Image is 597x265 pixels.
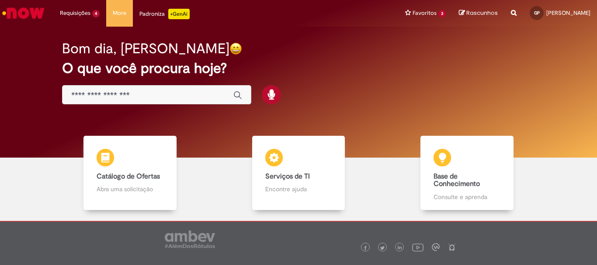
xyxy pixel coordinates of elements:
b: Catálogo de Ofertas [97,172,160,181]
img: logo_footer_ambev_rotulo_gray.png [165,231,215,248]
img: logo_footer_workplace.png [432,243,440,251]
p: Consulte e aprenda [434,193,500,201]
span: Favoritos [413,9,437,17]
a: Catálogo de Ofertas Abra uma solicitação [46,136,214,210]
span: [PERSON_NAME] [546,9,590,17]
p: Abra uma solicitação [97,185,163,193]
a: Base de Conhecimento Consulte e aprenda [383,136,551,210]
span: Requisições [60,9,90,17]
span: 4 [92,10,100,17]
h2: O que você procura hoje? [62,61,535,76]
b: Base de Conhecimento [434,172,480,189]
span: GP [534,10,540,16]
span: More [113,9,126,17]
img: happy-face.png [229,42,242,55]
img: ServiceNow [1,4,46,22]
a: Rascunhos [459,9,498,17]
p: Encontre ajuda [265,185,332,193]
p: +GenAi [168,9,190,19]
a: Serviços de TI Encontre ajuda [214,136,382,210]
div: Padroniza [139,9,190,19]
h2: Bom dia, [PERSON_NAME] [62,41,229,56]
img: logo_footer_youtube.png [412,241,423,253]
span: 3 [438,10,446,17]
img: logo_footer_facebook.png [363,246,368,250]
img: logo_footer_twitter.png [380,246,385,250]
b: Serviços de TI [265,172,310,181]
img: logo_footer_linkedin.png [398,245,402,251]
img: logo_footer_naosei.png [448,243,456,251]
span: Rascunhos [466,9,498,17]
